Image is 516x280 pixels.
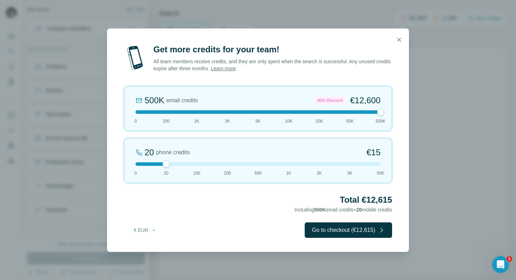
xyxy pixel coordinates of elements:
span: 500K [314,207,326,213]
span: 1K [286,170,291,176]
span: 2K [225,118,230,124]
span: 100 [193,170,200,176]
span: 0 [134,118,137,124]
span: 10K [285,118,292,124]
iframe: Intercom live chat [492,256,509,273]
p: All team members receive credits, and they are only spent when the search is successful. Any unus... [153,58,392,72]
button: € EUR [129,224,161,236]
span: 200 [224,170,231,176]
span: 50K [377,170,384,176]
div: 40% Discount [315,96,345,105]
span: 50K [346,118,353,124]
span: 1 [507,256,512,262]
span: Including email credits + mobile credits [295,207,392,213]
img: mobile-phone [124,44,146,72]
span: €12,600 [350,95,381,106]
span: phone credits [156,148,190,157]
span: email credits [166,96,198,105]
button: Go to checkout (€12,615) [305,222,392,238]
span: 5K [347,170,352,176]
div: 500K [145,95,164,106]
span: 20 [164,170,168,176]
span: 20K [316,118,323,124]
span: 20 [356,207,362,213]
span: 500 [254,170,262,176]
span: 200 [163,118,170,124]
h2: Total €12,615 [124,194,392,206]
span: €15 [366,147,381,158]
span: 500K [376,118,385,124]
a: Learn more [211,66,236,71]
span: 2K [317,170,322,176]
span: 5K [256,118,261,124]
span: 0 [134,170,137,176]
div: 20 [145,147,154,158]
span: 1K [194,118,199,124]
